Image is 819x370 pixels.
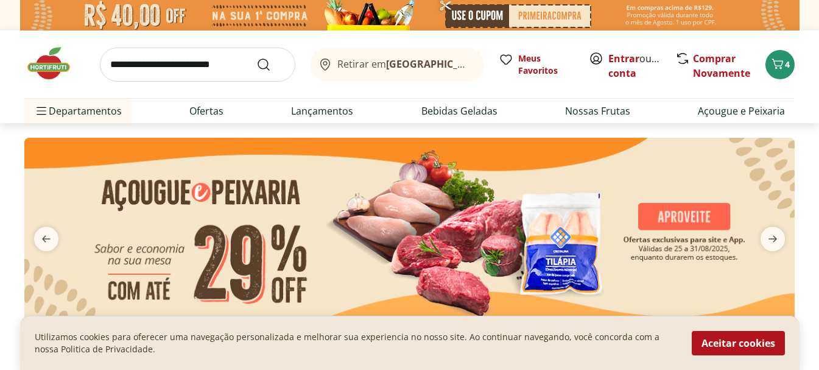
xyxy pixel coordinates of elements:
[189,104,223,118] a: Ofertas
[698,104,785,118] a: Açougue e Peixaria
[692,331,785,355] button: Aceitar cookies
[608,51,663,80] span: ou
[765,50,795,79] button: Carrinho
[565,104,630,118] a: Nossas Frutas
[608,52,675,80] a: Criar conta
[751,227,795,251] button: next
[421,104,497,118] a: Bebidas Geladas
[256,57,286,72] button: Submit Search
[291,104,353,118] a: Lançamentos
[518,52,574,77] span: Meus Favoritos
[34,96,122,126] span: Departamentos
[785,59,790,70] span: 4
[310,48,484,82] button: Retirar em[GEOGRAPHIC_DATA]/[GEOGRAPHIC_DATA]
[608,52,639,65] a: Entrar
[35,331,677,355] p: Utilizamos cookies para oferecer uma navegação personalizada e melhorar sua experiencia no nosso ...
[386,57,591,71] b: [GEOGRAPHIC_DATA]/[GEOGRAPHIC_DATA]
[337,59,472,69] span: Retirar em
[34,96,49,126] button: Menu
[100,48,295,82] input: search
[24,138,795,324] img: açougue
[24,45,85,82] img: Hortifruti
[499,52,574,77] a: Meus Favoritos
[24,227,68,251] button: previous
[693,52,750,80] a: Comprar Novamente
